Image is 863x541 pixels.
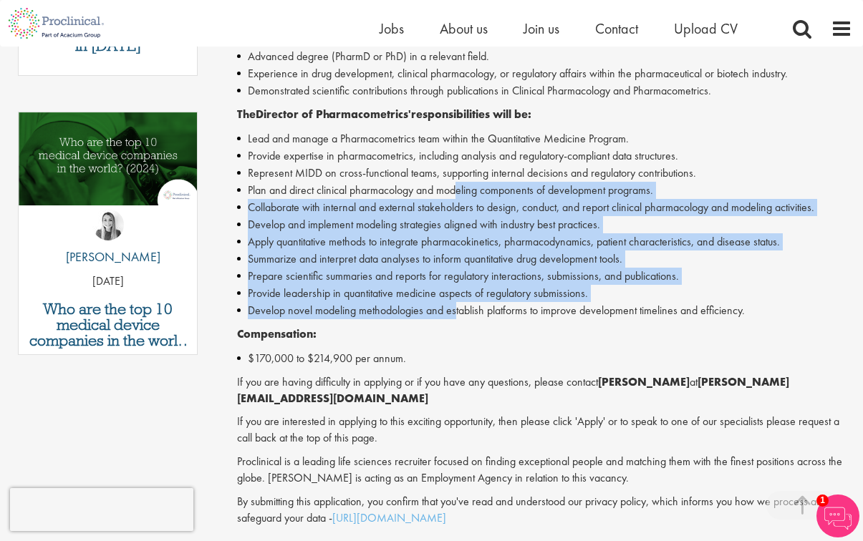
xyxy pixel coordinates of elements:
a: [URL][DOMAIN_NAME] [332,510,446,525]
img: Hannah Burke [92,209,124,240]
li: Provide expertise in pharmacometrics, including analysis and regulatory-compliant data structures. [237,147,852,165]
p: Proclinical is a leading life sciences recruiter focused on finding exceptional people and matchi... [237,454,852,487]
li: Collaborate with internal and external stakeholders to design, conduct, and report clinical pharm... [237,199,852,216]
li: Prepare scientific summaries and reports for regulatory interactions, submissions, and publications. [237,268,852,285]
img: Top 10 Medical Device Companies 2024 [19,112,197,205]
strong: Director of Pharmacometrics' [256,107,411,122]
a: Link to a post [19,112,197,239]
a: Hannah Burke [PERSON_NAME] [55,209,160,273]
li: Develop and implement modeling strategies aligned with industry best practices. [237,216,852,233]
p: [DATE] [19,273,197,290]
a: Who are the top 10 medical device companies in the world in [DATE]? [26,301,190,349]
strong: The [237,107,256,122]
span: 1 [816,494,829,507]
li: Experience in drug development, clinical pharmacology, or regulatory affairs within the pharmaceu... [237,65,852,82]
strong: Compensation: [237,326,317,341]
li: $170,000 to $214,900 per annum. [237,350,852,367]
strong: [PERSON_NAME] [598,374,690,389]
li: Summarize and interpret data analyses to inform quantitative drug development tools. [237,250,852,268]
a: About us [440,19,488,38]
li: Apply quantitative methods to integrate pharmacokinetics, pharmacodynamics, patient characteristi... [237,233,852,250]
p: [PERSON_NAME] [55,248,160,266]
a: Upload CV [674,19,738,38]
li: Advanced degree (PharmD or PhD) in a relevant field. [237,48,852,65]
li: Provide leadership in quantitative medicine aspects of regulatory submissions. [237,285,852,302]
img: Chatbot [816,494,859,537]
li: Develop novel modeling methodologies and establish platforms to improve development timelines and... [237,302,852,319]
li: Plan and direct clinical pharmacology and modeling components of development programs. [237,182,852,199]
a: Contact [595,19,638,38]
li: Demonstrated scientific contributions through publications in Clinical Pharmacology and Pharmacom... [237,82,852,99]
iframe: reCAPTCHA [10,488,193,531]
p: If you are interested in applying to this exciting opportunity, then please click 'Apply' or to s... [237,414,852,447]
a: Jobs [380,19,404,38]
a: Join us [524,19,559,38]
li: Represent MIDD on cross-functional teams, supporting internal decisions and regulatory contributi... [237,165,852,182]
p: By submitting this application, you confirm that you've read and understood our privacy policy, w... [237,494,852,527]
strong: responsibilities will be: [411,107,531,122]
p: If you are having difficulty in applying or if you have any questions, please contact at [237,374,852,407]
strong: [PERSON_NAME][EMAIL_ADDRESS][DOMAIN_NAME] [237,374,789,406]
li: Lead and manage a Pharmacometrics team within the Quantitative Medicine Program. [237,130,852,147]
